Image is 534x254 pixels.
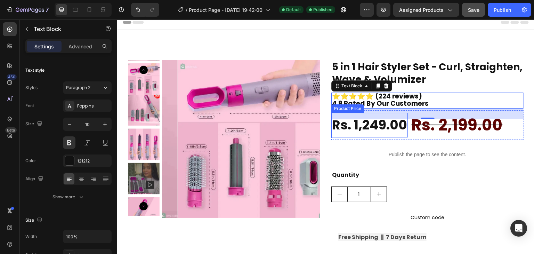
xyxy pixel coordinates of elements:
[131,3,159,17] div: Undo/Redo
[214,194,406,202] span: Custom code
[510,220,527,237] div: Open Intercom Messenger
[25,174,45,184] div: Align
[286,7,301,13] span: Default
[7,74,17,80] div: 450
[313,7,332,13] span: Published
[25,119,44,129] div: Size
[186,6,187,14] span: /
[399,6,444,14] span: Assigned Products
[5,127,17,133] div: Beta
[214,150,406,161] div: Quantity
[221,214,309,222] strong: Free Shipping || 7 Days Return
[462,3,485,17] button: Save
[214,132,406,139] p: Publish the page to see the content.
[77,103,110,109] div: Poppins
[215,167,230,182] button: decrement
[214,233,406,241] p: Publish the page to see the content.
[46,6,49,14] p: 7
[215,79,311,89] span: 4.8 Rated By Our Customers
[25,67,44,73] div: Text style
[223,63,246,70] div: Text Block
[25,233,37,240] div: Width
[52,193,85,200] div: Show more
[393,3,459,17] button: Assigned Products
[68,43,92,50] p: Advanced
[25,158,36,164] div: Color
[189,6,262,14] span: Product Page - [DATE] 19:42:00
[230,167,254,182] input: quantity
[77,158,110,164] div: 121212
[25,103,34,109] div: Font
[215,72,305,81] span: ⭐⭐⭐⭐⭐ (224 reviews)
[34,43,54,50] p: Settings
[25,191,112,203] button: Show more
[66,85,90,91] span: Paragraph 2
[254,167,269,182] button: increment
[34,25,93,33] p: Text Block
[25,216,44,225] div: Size
[117,19,534,254] iframe: Design area
[494,6,511,14] div: Publish
[63,81,112,94] button: Paragraph 2
[216,86,245,92] div: Product Price
[214,93,291,118] div: Rs. 1,249.00
[63,230,111,243] input: Auto
[468,7,479,13] span: Save
[214,41,406,68] h2: 5 in 1 Hair Styler Set - Curl, Straighten, Wave & Volumizer
[25,85,38,91] div: Styles
[3,3,52,17] button: 7
[488,3,517,17] button: Publish
[293,91,386,120] div: Rs. 2,199.00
